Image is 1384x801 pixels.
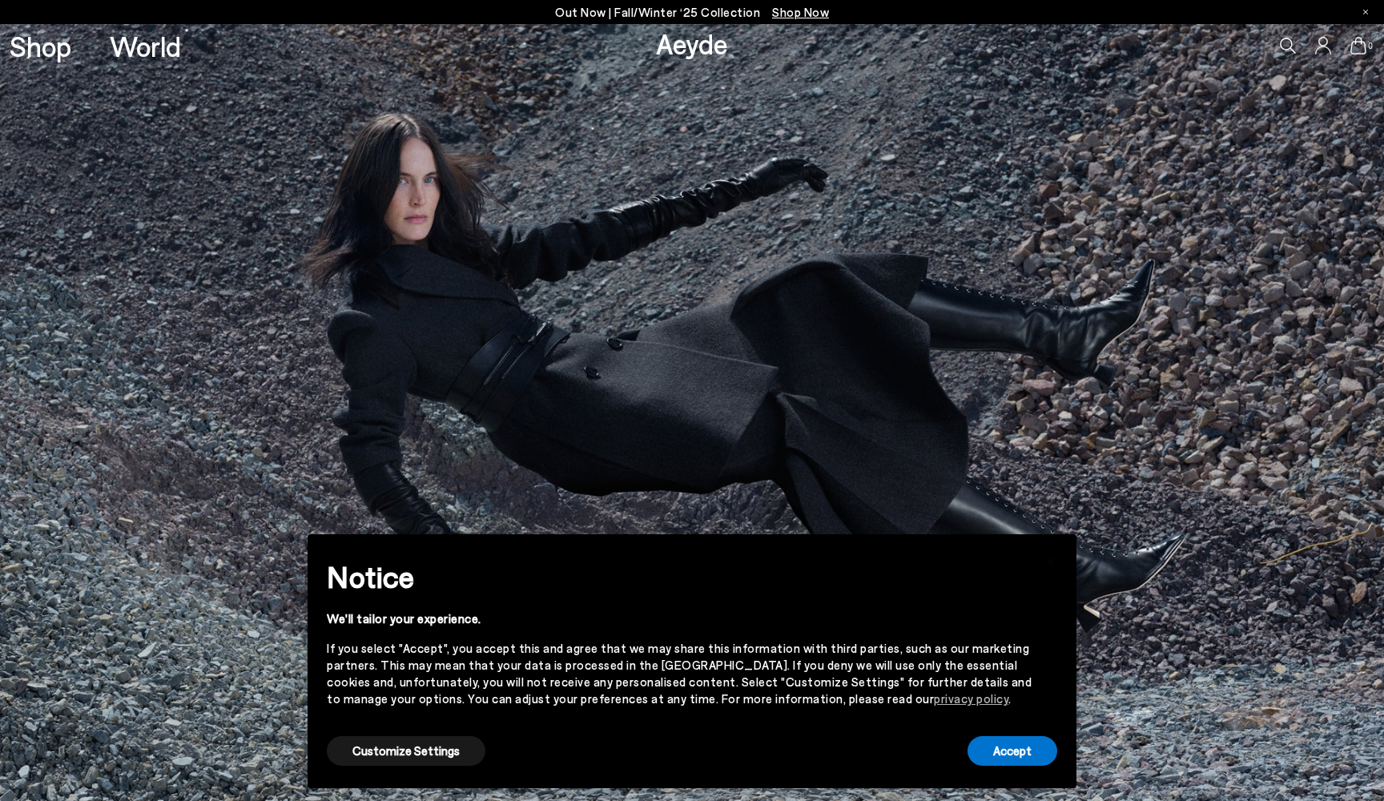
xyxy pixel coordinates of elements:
button: Customize Settings [327,736,485,766]
span: Navigate to /collections/new-in [772,5,829,19]
span: × [1045,546,1056,570]
a: Aeyde [656,26,728,60]
div: We'll tailor your experience. [327,610,1032,627]
a: World [110,32,181,60]
a: 0 [1350,37,1366,54]
a: Shop [10,32,71,60]
button: Accept [968,736,1057,766]
p: Out Now | Fall/Winter ‘25 Collection [555,2,829,22]
div: If you select "Accept", you accept this and agree that we may share this information with third p... [327,640,1032,707]
a: privacy policy [934,691,1008,706]
span: 0 [1366,42,1374,50]
h2: Notice [327,556,1032,598]
button: Close this notice [1032,539,1070,578]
